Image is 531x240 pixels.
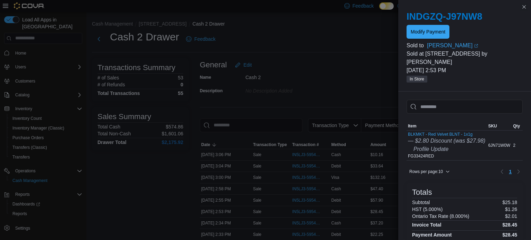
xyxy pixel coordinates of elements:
button: Close this dialog [520,3,528,11]
p: $25.18 [502,200,517,205]
p: Sold at [STREET_ADDRESS] by [PERSON_NAME] [407,50,523,66]
h4: Payment Amount [412,232,452,238]
h6: Subtotal [412,200,430,205]
span: SKU [488,123,497,129]
span: In Store [410,76,424,82]
h6: Ontario Tax Rate (8.000%) [412,213,469,219]
button: Page 1 of 1 [506,166,514,177]
span: Rows per page : 10 [409,169,443,174]
span: Modify Payment [411,28,445,35]
i: Profile Update [413,146,448,152]
span: 1 [509,168,512,175]
nav: Pagination for table: MemoryTable from EuiInMemoryTable [498,166,523,177]
p: [DATE] 2:53 PM [407,66,523,75]
button: Rows per page:10 [407,167,453,176]
ul: Pagination for table: MemoryTable from EuiInMemoryTable [506,166,514,177]
span: Item [408,123,417,129]
p: $2.01 [505,213,517,219]
button: SKU [487,122,512,130]
span: Qty [513,123,520,129]
div: — $2.80 Discount (was $27.98) [408,137,485,145]
span: 6JN71W0W [488,143,510,148]
input: This is a search bar. As you type, the results lower in the page will automatically filter. [407,100,523,114]
svg: External link [474,44,478,48]
button: Qty [512,122,521,130]
button: Previous page [498,167,506,176]
h4: Invoice Total [412,222,441,228]
button: Item [407,122,487,130]
a: [PERSON_NAME]External link [427,41,523,50]
h4: $28.45 [502,232,517,238]
h6: HST (5.000%) [412,207,442,212]
button: Next page [514,167,523,176]
div: FG33424RED [408,132,485,159]
button: Modify Payment [407,25,449,39]
h3: Totals [412,188,432,196]
div: Sold to [407,41,426,50]
h2: INDGZQ-J97NW8 [407,11,523,22]
button: BLKMKT - Red Velvet BLNT - 1x1g [408,132,485,137]
p: $1.26 [505,207,517,212]
h4: $28.45 [502,222,517,228]
div: 2 [512,141,521,150]
span: In Store [407,76,427,83]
